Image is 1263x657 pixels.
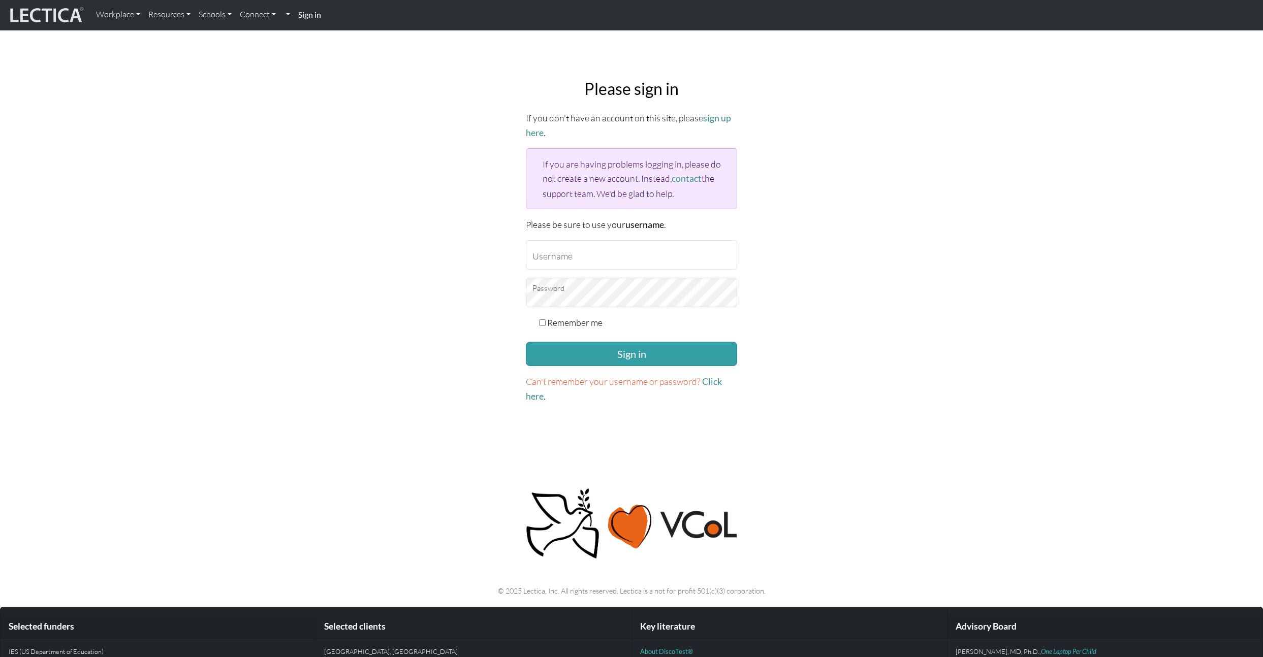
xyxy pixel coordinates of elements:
p: © 2025 Lectica, Inc. All rights reserved. Lectica is a not for profit 501(c)(3) corporation. [302,585,961,597]
p: If you don't have an account on this site, please . [526,111,737,140]
p: [PERSON_NAME], MD, Ph.D., [956,646,1254,656]
h2: Please sign in [526,79,737,98]
img: Peace, love, VCoL [523,487,740,561]
a: Schools [195,4,236,25]
p: [GEOGRAPHIC_DATA], [GEOGRAPHIC_DATA] [324,646,623,656]
div: If you are having problems logging in, please do not create a new account. Instead, the support t... [526,148,737,209]
a: Sign in [294,4,325,26]
div: Advisory Board [948,615,1262,638]
p: . [526,374,737,404]
label: Remember me [547,315,603,330]
p: IES (US Department of Education) [9,646,307,656]
div: Selected clients [316,615,631,638]
strong: Sign in [298,10,321,19]
a: contact [672,173,702,184]
a: Resources [144,4,195,25]
a: About DiscoTest® [640,647,693,655]
div: Key literature [632,615,947,638]
img: lecticalive [8,6,84,25]
a: Workplace [92,4,144,25]
button: Sign in [526,342,737,366]
input: Username [526,240,737,270]
strong: username [625,219,664,230]
a: Connect [236,4,280,25]
p: Please be sure to use your . [526,217,737,232]
span: Can't remember your username or password? [526,376,701,387]
a: One Laptop Per Child [1041,647,1096,655]
div: Selected funders [1,615,315,638]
